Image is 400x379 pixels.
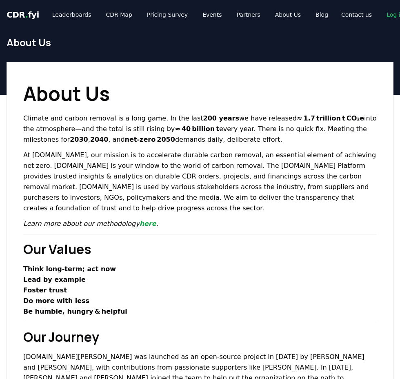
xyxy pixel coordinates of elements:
a: Leaderboards [46,7,98,22]
strong: Do more with less [23,297,89,305]
strong: Foster trust [23,286,67,294]
strong: Be humble, hungry & helpful [23,308,127,315]
strong: ≈ 40 billion t [175,125,219,133]
strong: ≈ 1.7 trillion t CO₂e [297,114,364,122]
h2: Our Journey [23,327,377,347]
strong: 200 years [203,114,239,122]
a: Partners [230,7,267,22]
a: Events [196,7,228,22]
span: CDR fyi [7,10,39,20]
a: CDR.fyi [7,9,39,20]
a: Contact us [335,7,378,22]
strong: 2030 [70,136,88,143]
h1: About Us [7,36,393,49]
strong: net‑zero 2050 [125,136,175,143]
em: Learn more about our methodology . [23,220,158,227]
strong: Lead by example [23,276,86,283]
p: At [DOMAIN_NAME], our mission is to accelerate durable carbon removal, an essential element of ac... [23,150,377,214]
a: About Us [269,7,307,22]
a: Blog [309,7,335,22]
h2: Our Values [23,239,377,259]
strong: 2040 [90,136,109,143]
a: here [140,220,156,227]
nav: Main [46,7,335,22]
span: . [25,10,28,20]
p: Climate and carbon removal is a long game. In the last we have released into the atmosphere—and t... [23,113,377,145]
a: Pricing Survey [140,7,194,22]
a: CDR Map [100,7,139,22]
strong: Think long‑term; act now [23,265,116,273]
h1: About Us [23,79,377,108]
